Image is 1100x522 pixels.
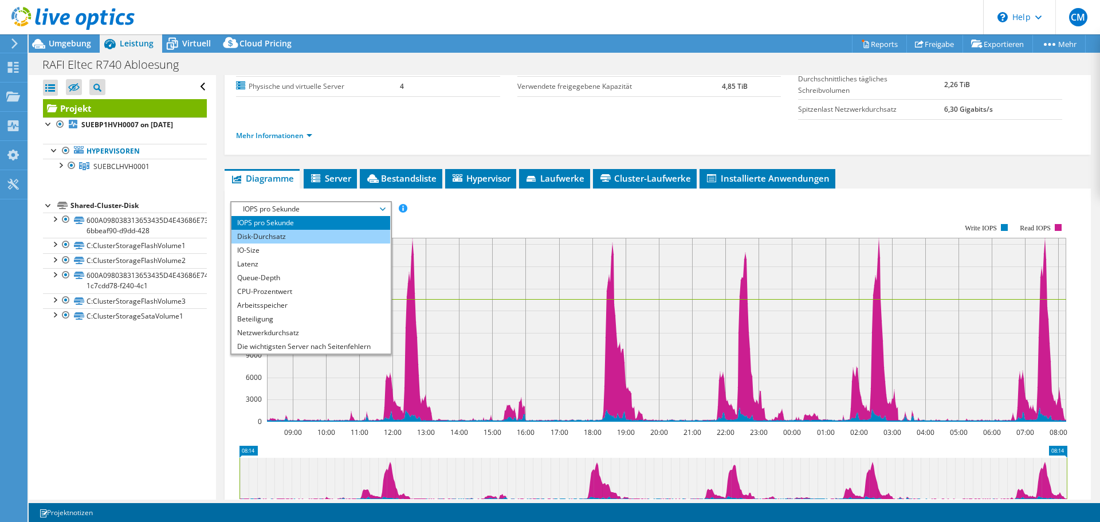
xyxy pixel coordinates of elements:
[37,58,197,71] h1: RAFI Eltec R740 Abloesung
[850,427,868,437] text: 02:00
[717,427,734,437] text: 22:00
[798,104,944,115] label: Spitzenlast Netzwerkdurchsatz
[783,427,801,437] text: 00:00
[236,81,400,92] label: Physische und virtuelle Server
[650,427,668,437] text: 20:00
[400,81,404,91] b: 4
[120,38,154,49] span: Leistung
[517,427,535,437] text: 16:00
[525,172,584,184] span: Laufwerke
[617,427,635,437] text: 19:00
[49,38,91,49] span: Umgebung
[236,131,312,140] a: Mehr Informationen
[309,172,351,184] span: Server
[517,81,722,92] label: Verwendete freigegebene Kapazität
[230,172,294,184] span: Diagramme
[722,81,748,91] b: 4,85 TiB
[246,394,262,404] text: 3000
[917,427,934,437] text: 04:00
[599,172,691,184] span: Cluster-Laufwerke
[1050,427,1067,437] text: 08:00
[1016,427,1034,437] text: 07:00
[284,427,302,437] text: 09:00
[484,427,501,437] text: 15:00
[31,505,101,520] a: Projektnotizen
[683,427,701,437] text: 21:00
[231,257,390,271] li: Latenz
[231,244,390,257] li: IO-Size
[239,38,292,49] span: Cloud Pricing
[43,213,207,238] a: 600A098038313653435D4E43686E7372-6bbeaf90-d9dd-428
[944,80,970,89] b: 2,26 TiB
[944,104,993,114] b: 6,30 Gigabits/s
[705,172,830,184] span: Installierte Anwendungen
[366,172,437,184] span: Bestandsliste
[231,230,390,244] li: Disk-Durchsatz
[950,427,968,437] text: 05:00
[43,308,207,323] a: C:ClusterStorageSataVolume1
[43,268,207,293] a: 600A098038313653435D4E43686E7439-1c7cdd78-f240-4c1
[81,120,173,129] b: SUEBP1HVH0007 on [DATE]
[817,427,835,437] text: 01:00
[798,73,944,96] label: Durchschnittliches tägliches Schreibvolumen
[983,427,1001,437] text: 06:00
[906,35,963,53] a: Freigabe
[93,162,150,171] span: SUEBCLHVH0001
[384,427,402,437] text: 12:00
[231,340,390,354] li: Die wichtigsten Server nach Seitenfehlern
[317,427,335,437] text: 10:00
[182,38,211,49] span: Virtuell
[1020,224,1051,232] text: Read IOPS
[750,427,768,437] text: 23:00
[852,35,907,53] a: Reports
[965,224,997,232] text: Write IOPS
[258,417,262,426] text: 0
[231,271,390,285] li: Queue-Depth
[231,299,390,312] li: Arbeitsspeicher
[231,216,390,230] li: IOPS pro Sekunde
[231,285,390,299] li: CPU-Prozentwert
[237,202,384,216] span: IOPS pro Sekunde
[450,427,468,437] text: 14:00
[551,427,568,437] text: 17:00
[883,427,901,437] text: 03:00
[451,172,510,184] span: Hypervisor
[246,350,262,360] text: 9000
[351,427,368,437] text: 11:00
[70,199,207,213] div: Shared-Cluster-Disk
[997,12,1008,22] svg: \n
[43,293,207,308] a: C:ClusterStorageFlashVolume3
[1032,35,1086,53] a: Mehr
[43,238,207,253] a: C:ClusterStorageFlashVolume1
[417,427,435,437] text: 13:00
[43,159,207,174] a: SUEBCLHVH0001
[43,253,207,268] a: C:ClusterStorageFlashVolume2
[43,117,207,132] a: SUEBP1HVH0007 on [DATE]
[584,427,602,437] text: 18:00
[962,35,1033,53] a: Exportieren
[231,326,390,340] li: Netzwerkdurchsatz
[246,372,262,382] text: 6000
[231,312,390,326] li: Beteiligung
[43,144,207,159] a: Hypervisoren
[1069,8,1087,26] span: CM
[43,99,207,117] a: Projekt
